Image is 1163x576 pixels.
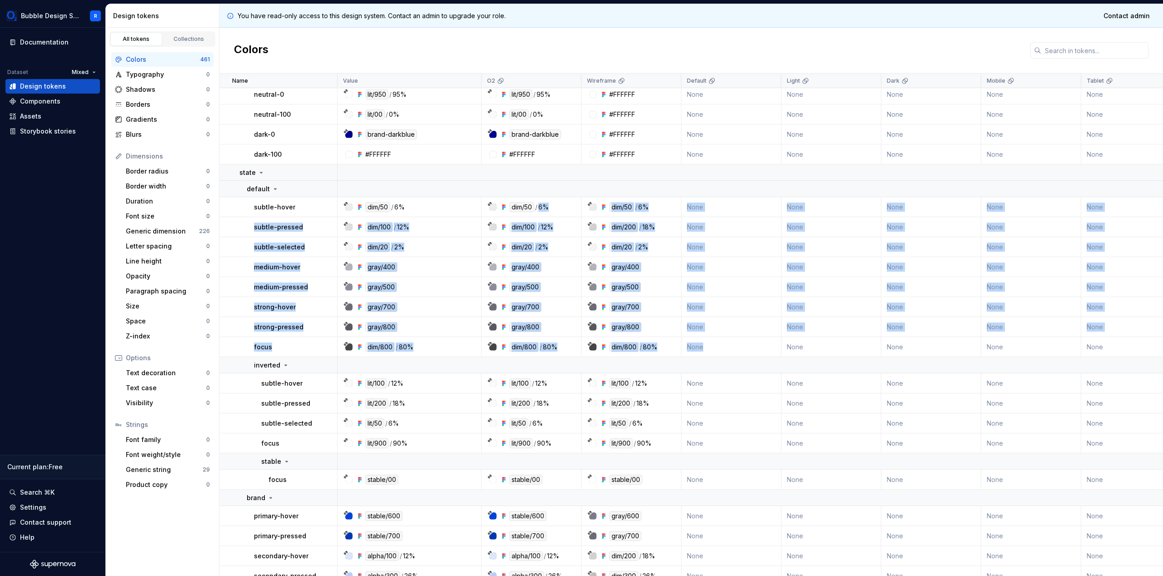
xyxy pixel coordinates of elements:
[681,104,781,124] td: None
[981,257,1081,277] td: None
[609,342,639,352] div: dim/800
[981,84,1081,104] td: None
[20,533,35,542] div: Help
[391,242,393,252] div: /
[20,97,60,106] div: Components
[234,42,268,59] h2: Colors
[126,100,206,109] div: Borders
[681,144,781,164] td: None
[981,413,1081,433] td: None
[5,109,100,124] a: Assets
[636,398,649,408] div: 18%
[587,77,616,84] p: Wireframe
[20,38,69,47] div: Documentation
[681,373,781,393] td: None
[681,124,781,144] td: None
[206,273,210,280] div: 0
[122,381,214,395] a: Text case0
[206,481,210,488] div: 0
[254,150,282,159] p: dark-100
[206,213,210,220] div: 0
[981,124,1081,144] td: None
[509,342,539,352] div: dim/800
[781,337,881,357] td: None
[681,277,781,297] td: None
[881,217,981,237] td: None
[509,398,532,408] div: lit/200
[126,353,210,362] div: Options
[609,150,635,159] div: #FFFFFF
[487,77,495,84] p: O2
[206,258,210,265] div: 0
[232,77,248,84] p: Name
[533,109,543,119] div: 0%
[111,82,214,97] a: Shadows0
[126,368,206,377] div: Text decoration
[394,242,404,252] div: 2%
[68,66,100,79] button: Mixed
[122,447,214,462] a: Font weight/style0
[509,378,531,388] div: lit/100
[126,167,206,176] div: Border radius
[254,283,308,292] p: medium-pressed
[254,223,303,232] p: subtle-pressed
[981,373,1081,393] td: None
[365,242,390,252] div: dim/20
[681,413,781,433] td: None
[206,101,210,108] div: 0
[122,477,214,492] a: Product copy0
[5,124,100,139] a: Storybook stories
[126,332,206,341] div: Z-index
[365,202,390,212] div: dim/50
[2,6,104,25] button: Bubble Design SystemR
[126,242,206,251] div: Letter spacing
[635,242,637,252] div: /
[365,150,391,159] div: #FFFFFF
[509,129,561,139] div: brand-darkblue
[781,197,881,217] td: None
[781,217,881,237] td: None
[30,560,75,569] a: Supernova Logo
[881,197,981,217] td: None
[881,393,981,413] td: None
[543,342,557,352] div: 80%
[122,269,214,283] a: Opacity0
[632,378,634,388] div: /
[365,342,395,352] div: dim/800
[781,84,881,104] td: None
[126,212,206,221] div: Font size
[399,342,413,352] div: 80%
[111,67,214,82] a: Typography0
[787,77,800,84] p: Light
[126,383,206,392] div: Text case
[609,222,638,232] div: dim/200
[122,462,214,477] a: Generic string29
[609,202,634,212] div: dim/50
[206,318,210,325] div: 0
[126,480,206,489] div: Product copy
[254,303,296,312] p: strong-hover
[20,82,66,91] div: Design tokens
[206,71,210,78] div: 0
[391,378,403,388] div: 12%
[509,242,534,252] div: dim/20
[881,337,981,357] td: None
[365,222,393,232] div: dim/100
[126,435,206,444] div: Font family
[391,202,393,212] div: /
[509,109,529,119] div: lit/00
[509,282,541,292] div: gray/500
[113,11,215,20] div: Design tokens
[111,127,214,142] a: Blurs0
[881,144,981,164] td: None
[881,413,981,433] td: None
[389,398,392,408] div: /
[609,242,634,252] div: dim/20
[126,398,206,407] div: Visibility
[365,378,387,388] div: lit/100
[609,130,635,139] div: #FFFFFF
[365,89,388,99] div: lit/950
[643,342,657,352] div: 80%
[533,89,536,99] div: /
[126,287,206,296] div: Paragraph spacing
